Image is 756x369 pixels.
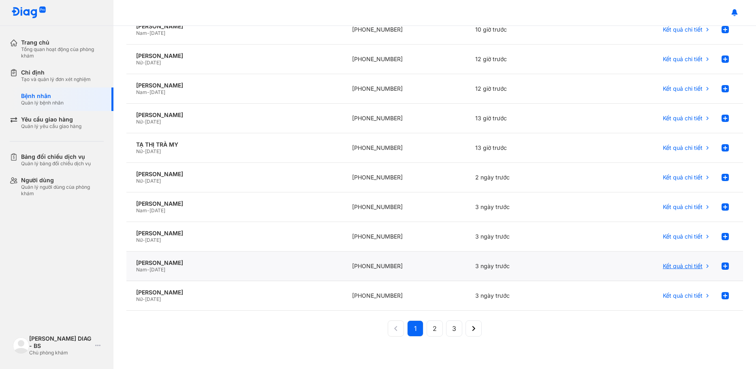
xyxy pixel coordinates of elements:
[143,148,145,154] span: -
[29,335,92,350] div: [PERSON_NAME] DIAG - BS
[145,178,161,184] span: [DATE]
[147,207,149,213] span: -
[342,252,466,281] div: [PHONE_NUMBER]
[136,259,333,267] div: [PERSON_NAME]
[21,69,91,76] div: Chỉ định
[663,115,703,122] span: Kết quả chi tiết
[147,30,149,36] span: -
[136,171,333,178] div: [PERSON_NAME]
[136,60,143,66] span: Nữ
[466,252,589,281] div: 3 ngày trước
[136,111,333,119] div: [PERSON_NAME]
[663,174,703,181] span: Kết quả chi tiết
[466,281,589,311] div: 3 ngày trước
[466,45,589,74] div: 12 giờ trước
[663,26,703,33] span: Kết quả chi tiết
[663,233,703,240] span: Kết quả chi tiết
[414,324,417,333] span: 1
[21,76,91,83] div: Tạo và quản lý đơn xét nghiệm
[342,45,466,74] div: [PHONE_NUMBER]
[663,262,703,270] span: Kết quả chi tiết
[466,133,589,163] div: 13 giờ trước
[21,46,104,59] div: Tổng quan hoạt động của phòng khám
[21,160,91,167] div: Quản lý bảng đối chiếu dịch vụ
[466,192,589,222] div: 3 ngày trước
[663,292,703,299] span: Kết quả chi tiết
[466,15,589,45] div: 10 giờ trước
[143,237,145,243] span: -
[11,6,46,19] img: logo
[136,148,143,154] span: Nữ
[663,55,703,63] span: Kết quả chi tiết
[136,89,147,95] span: Nam
[136,178,143,184] span: Nữ
[29,350,92,356] div: Chủ phòng khám
[143,119,145,125] span: -
[21,184,104,197] div: Quản lý người dùng của phòng khám
[342,104,466,133] div: [PHONE_NUMBER]
[143,178,145,184] span: -
[136,30,147,36] span: Nam
[136,207,147,213] span: Nam
[342,133,466,163] div: [PHONE_NUMBER]
[466,104,589,133] div: 13 giờ trước
[147,267,149,273] span: -
[13,337,29,354] img: logo
[466,74,589,104] div: 12 giờ trước
[136,23,333,30] div: [PERSON_NAME]
[663,85,703,92] span: Kết quả chi tiết
[149,207,165,213] span: [DATE]
[663,144,703,151] span: Kết quả chi tiết
[342,222,466,252] div: [PHONE_NUMBER]
[136,230,333,237] div: [PERSON_NAME]
[136,119,143,125] span: Nữ
[136,289,333,296] div: [PERSON_NAME]
[21,39,104,46] div: Trang chủ
[433,324,437,333] span: 2
[466,163,589,192] div: 2 ngày trước
[149,267,165,273] span: [DATE]
[136,237,143,243] span: Nữ
[21,123,81,130] div: Quản lý yêu cầu giao hàng
[342,74,466,104] div: [PHONE_NUMBER]
[149,89,165,95] span: [DATE]
[21,100,64,106] div: Quản lý bệnh nhân
[446,320,462,337] button: 3
[136,141,333,148] div: TẠ THỊ TRÀ MY
[407,320,423,337] button: 1
[663,203,703,211] span: Kết quả chi tiết
[145,237,161,243] span: [DATE]
[21,153,91,160] div: Bảng đối chiếu dịch vụ
[145,60,161,66] span: [DATE]
[136,82,333,89] div: [PERSON_NAME]
[136,200,333,207] div: [PERSON_NAME]
[136,52,333,60] div: [PERSON_NAME]
[143,60,145,66] span: -
[466,222,589,252] div: 3 ngày trước
[342,281,466,311] div: [PHONE_NUMBER]
[149,30,165,36] span: [DATE]
[143,296,145,302] span: -
[145,119,161,125] span: [DATE]
[342,15,466,45] div: [PHONE_NUMBER]
[136,267,147,273] span: Nam
[147,89,149,95] span: -
[452,324,456,333] span: 3
[21,92,64,100] div: Bệnh nhân
[21,116,81,123] div: Yêu cầu giao hàng
[136,296,143,302] span: Nữ
[342,192,466,222] div: [PHONE_NUMBER]
[145,148,161,154] span: [DATE]
[145,296,161,302] span: [DATE]
[21,177,104,184] div: Người dùng
[427,320,443,337] button: 2
[342,163,466,192] div: [PHONE_NUMBER]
